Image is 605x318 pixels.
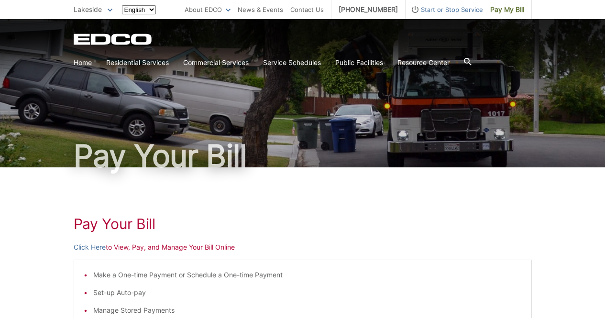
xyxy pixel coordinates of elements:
li: Set-up Auto-pay [93,287,522,298]
h1: Pay Your Bill [74,141,532,171]
span: Pay My Bill [490,4,524,15]
a: About EDCO [185,4,231,15]
li: Make a One-time Payment or Schedule a One-time Payment [93,270,522,280]
a: Residential Services [106,57,169,68]
a: Service Schedules [263,57,321,68]
h1: Pay Your Bill [74,215,532,232]
a: Contact Us [290,4,324,15]
a: Home [74,57,92,68]
span: Lakeside [74,5,102,13]
a: News & Events [238,4,283,15]
a: Resource Center [397,57,450,68]
a: Commercial Services [183,57,249,68]
select: Select a language [122,5,156,14]
a: EDCD logo. Return to the homepage. [74,33,153,45]
a: Click Here [74,242,106,252]
li: Manage Stored Payments [93,305,522,316]
a: Public Facilities [335,57,383,68]
p: to View, Pay, and Manage Your Bill Online [74,242,532,252]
